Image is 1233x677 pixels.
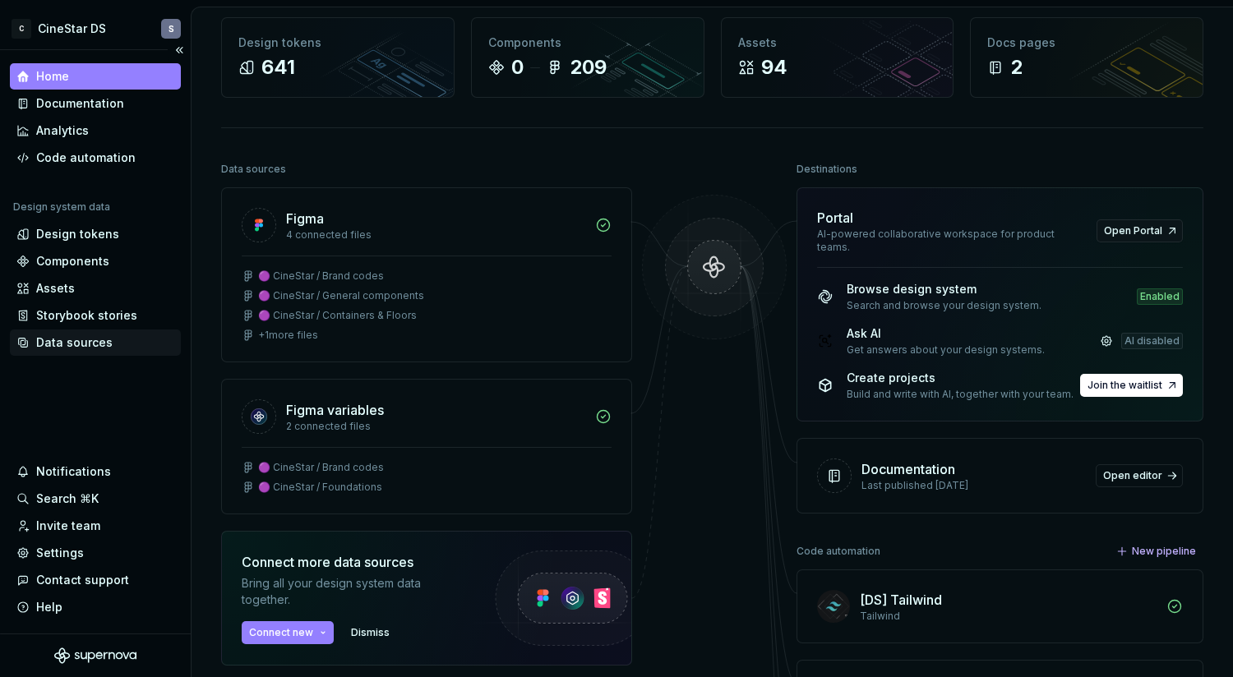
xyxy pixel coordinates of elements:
span: Dismiss [351,626,390,639]
button: New pipeline [1111,540,1203,563]
span: Open Portal [1104,224,1162,237]
div: Bring all your design system data together. [242,575,464,608]
div: 4 connected files [286,228,585,242]
div: [DS] Tailwind [860,590,942,610]
div: 2 connected files [286,420,585,433]
a: Figma variables2 connected files🟣 CineStar / Brand codes🟣 CineStar / Foundations [221,379,632,514]
a: Open editor [1096,464,1183,487]
a: Design tokens641 [221,17,455,98]
div: Design tokens [36,226,119,242]
div: 2 [1010,54,1023,81]
a: Open Portal [1097,219,1183,242]
a: Components0209 [471,17,704,98]
div: Browse design system [847,281,1041,297]
div: 🟣 CineStar / General components [258,289,424,302]
a: Invite team [10,513,181,539]
div: Portal [817,208,853,228]
div: Code automation [36,150,136,166]
div: Assets [36,280,75,297]
div: Contact support [36,572,129,588]
div: Documentation [36,95,124,112]
a: Design tokens [10,221,181,247]
a: Docs pages2 [970,17,1203,98]
div: Invite team [36,518,100,534]
a: Assets [10,275,181,302]
div: Docs pages [987,35,1186,51]
div: Design tokens [238,35,437,51]
div: Build and write with AI, together with your team. [847,388,1074,401]
div: Assets [738,35,937,51]
div: Storybook stories [36,307,137,324]
a: Storybook stories [10,302,181,329]
button: CCineStar DSS [3,11,187,46]
div: Figma variables [286,400,384,420]
button: Connect new [242,621,334,644]
div: Create projects [847,370,1074,386]
div: 0 [511,54,524,81]
a: Assets94 [721,17,954,98]
div: 🟣 CineStar / Brand codes [258,461,384,474]
button: Dismiss [344,621,397,644]
div: Get answers about your design systems. [847,343,1045,357]
a: Settings [10,540,181,566]
div: C [12,19,31,39]
button: Contact support [10,567,181,593]
div: Connect more data sources [242,552,464,572]
button: Collapse sidebar [168,39,191,62]
a: Data sources [10,329,181,356]
div: Analytics [36,122,89,139]
div: S [169,22,174,35]
div: Figma [286,209,324,228]
div: AI-powered collaborative workspace for product teams. [817,228,1087,254]
div: Data sources [36,334,113,351]
div: + 1 more files [258,329,318,342]
div: CineStar DS [38,21,106,37]
div: Documentation [861,459,955,479]
div: Tailwind [860,610,1157,623]
div: Settings [36,545,84,561]
div: Home [36,68,69,85]
a: Figma4 connected files🟣 CineStar / Brand codes🟣 CineStar / General components🟣 CineStar / Contain... [221,187,632,362]
div: 209 [570,54,607,81]
div: Data sources [221,158,286,181]
div: Notifications [36,463,111,480]
a: Documentation [10,90,181,117]
div: 🟣 CineStar / Foundations [258,481,382,494]
div: Enabled [1137,288,1183,305]
span: Join the waitlist [1088,379,1162,392]
div: Design system data [13,200,110,214]
a: Code automation [10,145,181,171]
button: Search ⌘K [10,486,181,512]
div: Search and browse your design system. [847,299,1041,312]
div: Destinations [797,158,857,181]
div: 94 [761,54,787,81]
button: Help [10,594,181,620]
div: Components [36,253,109,269]
div: 641 [261,54,295,81]
div: 🟣 CineStar / Containers & Floors [258,309,417,322]
div: AI disabled [1121,333,1183,349]
div: Components [488,35,687,51]
a: Analytics [10,117,181,144]
div: Help [36,599,62,615]
div: Ask AI [847,325,1045,342]
div: Code automation [797,540,880,563]
a: Components [10,248,181,274]
div: Search ⌘K [36,490,99,507]
button: Join the waitlist [1080,374,1183,397]
span: New pipeline [1132,545,1196,558]
div: Last published [DATE] [861,479,1086,492]
span: Open editor [1103,469,1162,482]
button: Notifications [10,458,181,485]
div: 🟣 CineStar / Brand codes [258,269,384,283]
span: Connect new [249,626,313,639]
a: Home [10,63,181,90]
svg: Supernova Logo [54,647,136,664]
